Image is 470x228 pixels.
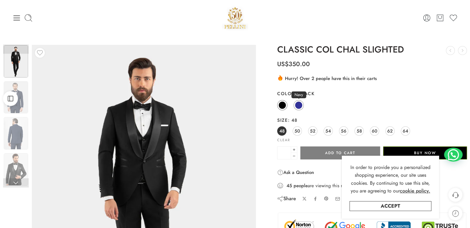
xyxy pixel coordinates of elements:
a: 50 [293,126,302,136]
div: are viewing this right now [277,182,467,189]
button: Buy Now [383,146,467,159]
h1: CLASSIC COL CHAL SLIGHTED [277,45,467,55]
div: Hurry! Over 2 people have this in their carts [277,74,467,82]
a: Navy [294,100,304,110]
a: Login / Register [422,14,431,22]
input: Product quantity [277,146,291,159]
a: cookie policy. [400,187,430,195]
a: Clear options [277,138,290,142]
a: 58 [354,126,364,136]
span: 62 [387,127,393,135]
legend: Guaranteed Safe Checkout [341,209,403,216]
span: In order to provide you a personalized shopping experience, our site uses cookies. By continuing ... [350,164,430,195]
a: 52 [308,126,317,136]
bdi: 350.00 [277,60,310,69]
span: 64 [403,127,408,135]
a: 62 [385,126,395,136]
a: Ask a Question [277,169,314,176]
span: 48 [279,127,285,135]
a: 64 [401,126,410,136]
label: Color [277,91,467,97]
a: Email to your friends [335,196,340,201]
a: Share on Facebook [313,196,318,201]
a: Share on X [302,196,307,201]
span: 48 [288,117,297,123]
span: 58 [357,127,362,135]
img: Ceremony Website 2Artboard 54 [4,45,28,78]
img: Pellini [222,5,248,31]
span: US$ [277,60,289,69]
a: 60 [370,126,379,136]
strong: people [294,183,308,189]
img: Ceremony Website 2Artboard 54 [4,153,28,186]
a: 56 [339,126,348,136]
span: 50 [294,127,300,135]
img: Ceremony Website 2Artboard 54 [4,81,28,114]
span: 54 [325,127,331,135]
strong: 45 [286,183,292,189]
span: 56 [341,127,346,135]
a: Pin on Pinterest [324,196,329,201]
div: Share [277,195,296,202]
span: Navy [291,91,306,98]
span: 52 [310,127,315,135]
span: 60 [372,127,377,135]
a: 54 [324,126,333,136]
a: Accept [349,201,431,211]
a: 48 [277,126,286,136]
a: Pellini - [222,5,248,31]
button: Add to cart [300,146,380,159]
label: Size [277,117,467,123]
span: Black [295,90,315,97]
a: Wishlist [449,14,458,22]
a: Cart [436,14,444,22]
img: Ceremony Website 2Artboard 54 [4,117,28,150]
